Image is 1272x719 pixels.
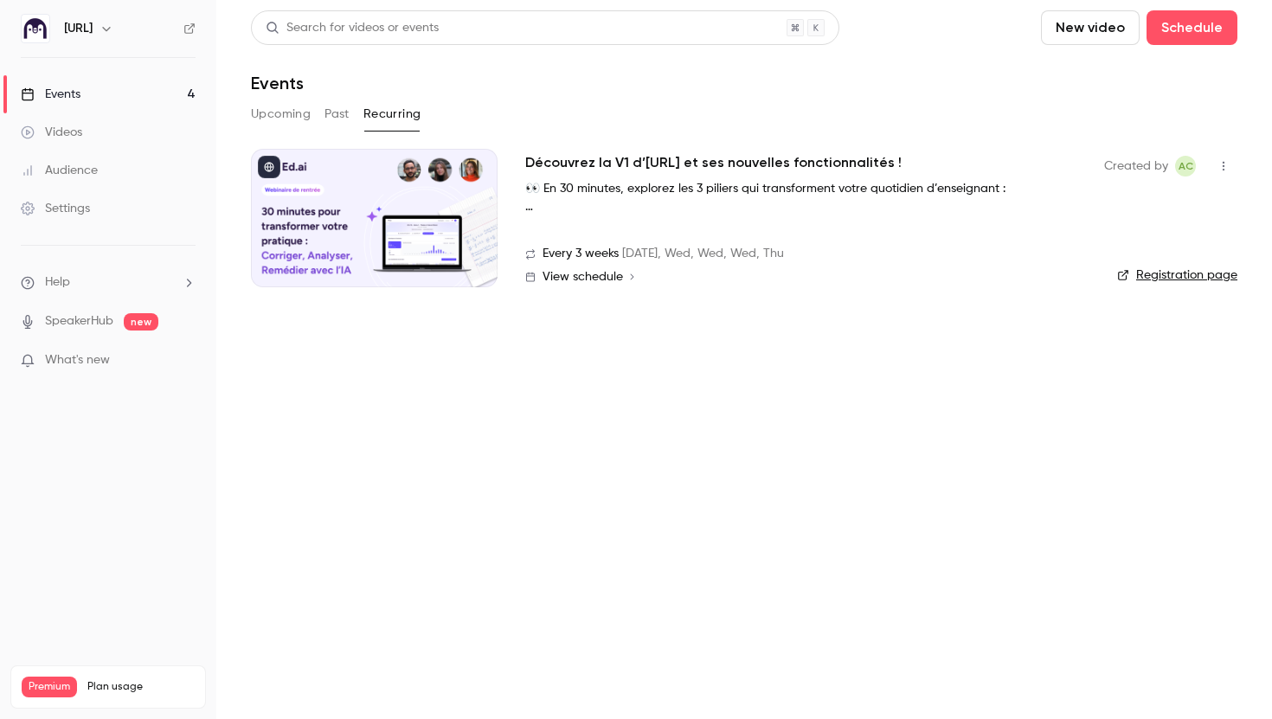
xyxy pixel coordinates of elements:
[45,351,110,369] span: What's new
[525,270,1076,284] a: View schedule
[1147,10,1237,45] button: Schedule
[1041,10,1140,45] button: New video
[21,162,98,179] div: Audience
[543,271,623,283] span: View schedule
[251,100,311,128] button: Upcoming
[21,86,80,103] div: Events
[251,73,304,93] h1: Events
[622,245,784,263] span: [DATE], Wed, Wed, Wed, Thu
[64,20,93,37] h6: [URL]
[21,273,196,292] li: help-dropdown-opener
[21,124,82,141] div: Videos
[21,200,90,217] div: Settings
[543,245,619,263] span: Every 3 weeks
[1175,156,1196,177] span: Alison Chopard
[525,180,1044,198] p: 👀 En 30 minutes, explorez les 3 piliers qui transforment votre quotidien d’enseignant :
[87,680,195,694] span: Plan usage
[1179,156,1193,177] span: AC
[1104,156,1168,177] span: Created by
[45,273,70,292] span: Help
[22,15,49,42] img: Ed.ai
[45,312,113,331] a: SpeakerHub
[266,19,439,37] div: Search for videos or events
[124,313,158,331] span: new
[363,100,421,128] button: Recurring
[525,152,902,173] a: Découvrez la V1 d’[URL] et ses nouvelles fonctionnalités !
[22,677,77,697] span: Premium
[324,100,350,128] button: Past
[1117,266,1237,284] a: Registration page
